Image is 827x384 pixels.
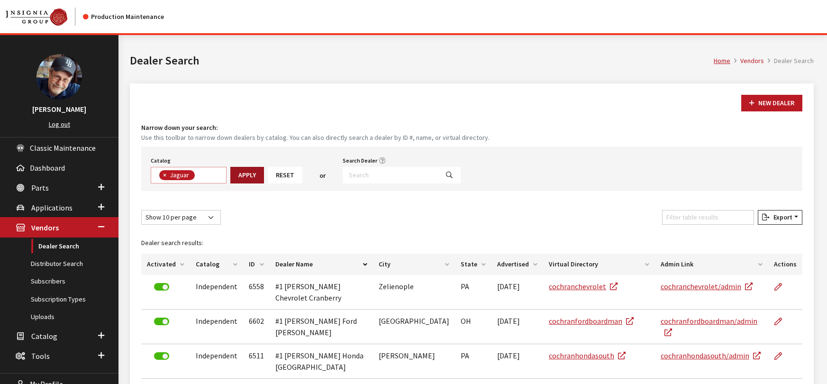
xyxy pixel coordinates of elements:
[373,275,455,310] td: Zelienople
[190,254,243,275] th: Catalog: activate to sort column ascending
[154,352,169,360] label: Deactivate Dealer
[190,310,243,344] td: Independent
[662,210,754,225] input: Filter table results
[243,275,270,310] td: 6558
[661,351,761,360] a: cochranhondasouth/admin
[9,103,109,115] h3: [PERSON_NAME]
[159,170,195,180] li: Jaguar
[243,254,270,275] th: ID: activate to sort column ascending
[455,275,491,310] td: PA
[6,9,67,26] img: Catalog Maintenance
[373,254,455,275] th: City: activate to sort column ascending
[491,254,543,275] th: Advertised: activate to sort column ascending
[373,310,455,344] td: [GEOGRAPHIC_DATA]
[268,167,302,183] button: Reset
[36,54,82,100] img: Ray Goodwin
[141,232,802,254] caption: Dealer search results:
[151,167,227,183] span: Select
[154,318,169,325] label: Deactivate Dealer
[243,310,270,344] td: 6602
[270,254,373,275] th: Dealer Name: activate to sort column descending
[774,344,790,368] a: Edit Dealer
[141,133,802,143] small: Use this toolbar to narrow down dealers by catalog. You can also directly search a dealer by ID #...
[491,275,543,310] td: [DATE]
[741,95,802,111] button: New Dealer
[159,170,169,180] button: Remove item
[758,210,802,225] button: Export
[169,171,191,179] span: Jaguar
[197,172,202,180] textarea: Search
[661,316,757,337] a: cochranfordboardman/admin
[730,56,764,66] li: Vendors
[49,120,70,128] a: Log out
[438,167,461,183] button: Search
[774,275,790,299] a: Edit Dealer
[190,344,243,379] td: Independent
[343,156,377,165] label: Search Dealer
[141,254,190,275] th: Activated: activate to sort column ascending
[243,344,270,379] td: 6511
[543,254,655,275] th: Virtual Directory: activate to sort column ascending
[549,316,634,326] a: cochranfordboardman
[130,52,714,69] h1: Dealer Search
[230,167,264,183] button: Apply
[768,254,802,275] th: Actions
[30,163,65,173] span: Dashboard
[83,12,164,22] div: Production Maintenance
[455,310,491,344] td: OH
[343,167,438,183] input: Search
[491,344,543,379] td: [DATE]
[774,310,790,333] a: Edit Dealer
[31,351,50,361] span: Tools
[714,56,730,65] a: Home
[655,254,768,275] th: Admin Link: activate to sort column ascending
[190,275,243,310] td: Independent
[154,283,169,291] label: Deactivate Dealer
[31,183,49,192] span: Parts
[455,254,491,275] th: State: activate to sort column ascending
[163,171,166,179] span: ×
[31,203,73,212] span: Applications
[319,171,326,181] span: or
[764,56,814,66] li: Dealer Search
[491,310,543,344] td: [DATE]
[373,344,455,379] td: [PERSON_NAME]
[455,344,491,379] td: PA
[151,156,171,165] label: Catalog
[270,310,373,344] td: #1 [PERSON_NAME] Ford [PERSON_NAME]
[661,282,753,291] a: cochranchevrolet/admin
[270,275,373,310] td: #1 [PERSON_NAME] Chevrolet Cranberry
[270,344,373,379] td: #1 [PERSON_NAME] Honda [GEOGRAPHIC_DATA]
[30,143,96,153] span: Classic Maintenance
[6,8,83,26] a: Insignia Group logo
[31,331,57,341] span: Catalog
[141,123,802,133] h4: Narrow down your search:
[549,282,618,291] a: cochranchevrolet
[770,213,792,221] span: Export
[31,223,59,233] span: Vendors
[549,351,626,360] a: cochranhondasouth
